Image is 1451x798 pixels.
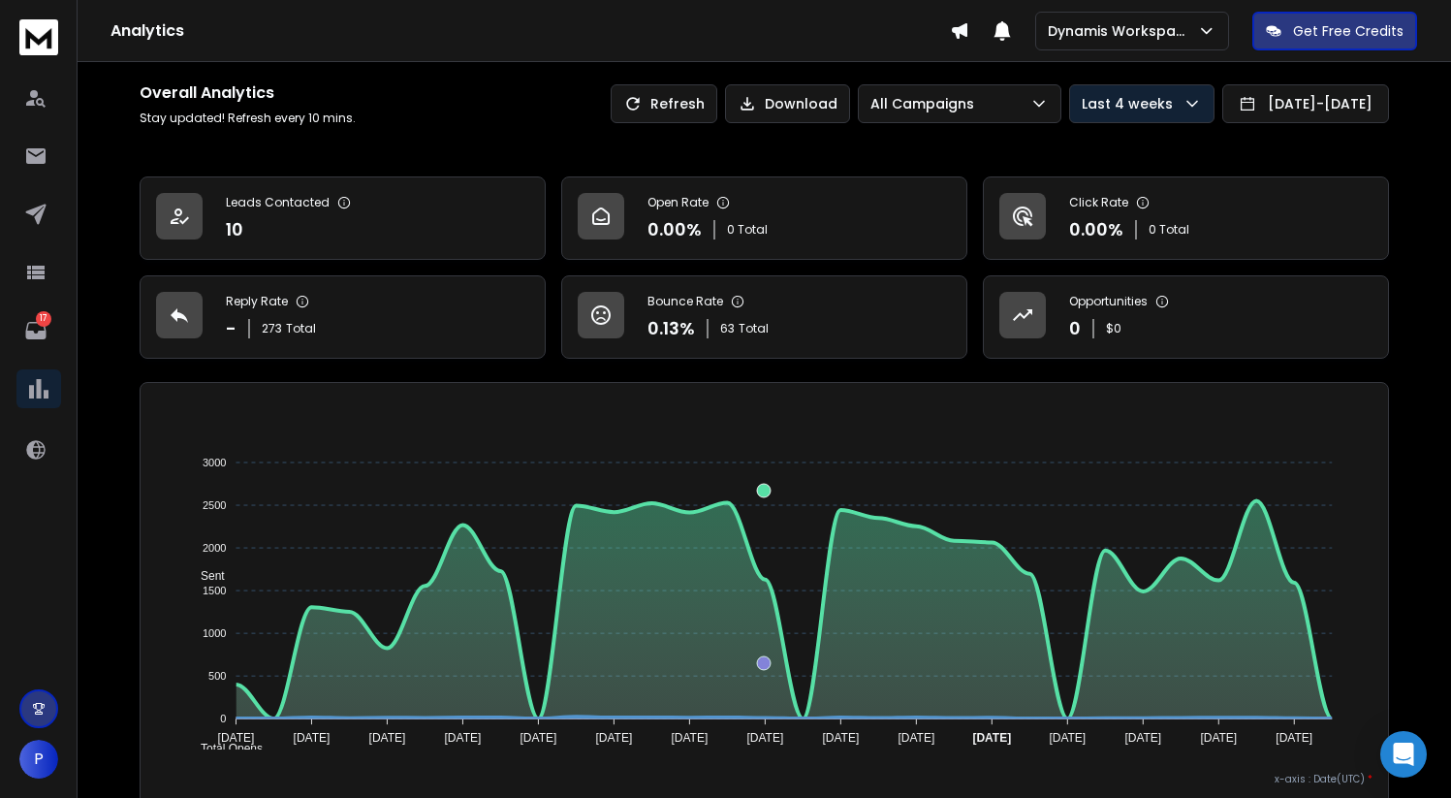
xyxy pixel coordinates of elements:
p: $ 0 [1106,321,1121,336]
tspan: [DATE] [899,731,935,745]
a: Click Rate0.00%0 Total [983,176,1389,260]
span: 63 [720,321,735,336]
button: [DATE]-[DATE] [1222,84,1389,123]
p: 0.13 % [647,315,695,342]
img: logo [19,19,58,55]
p: All Campaigns [870,94,982,113]
span: 273 [262,321,282,336]
div: Open Intercom Messenger [1380,731,1427,778]
a: Leads Contacted10 [140,176,546,260]
a: Opportunities0$0 [983,275,1389,359]
p: 0 Total [1149,222,1189,238]
button: P [19,740,58,779]
tspan: 1000 [203,627,226,639]
tspan: [DATE] [1125,731,1162,745]
tspan: 2000 [203,542,226,554]
p: Dynamis Workspace [1048,21,1197,41]
p: Opportunities [1069,294,1148,309]
h1: Overall Analytics [140,81,356,105]
span: Sent [186,569,225,583]
button: Refresh [611,84,717,123]
p: Click Rate [1069,195,1128,210]
button: Get Free Credits [1252,12,1417,50]
p: 0.00 % [647,216,702,243]
p: - [226,315,237,342]
p: 17 [36,311,51,327]
p: Get Free Credits [1293,21,1404,41]
tspan: 2500 [203,499,226,511]
p: Reply Rate [226,294,288,309]
span: Total [286,321,316,336]
tspan: [DATE] [294,731,331,745]
tspan: [DATE] [218,731,255,745]
tspan: 1500 [203,585,226,596]
span: Total Opens [186,742,263,755]
tspan: [DATE] [520,731,557,745]
p: x-axis : Date(UTC) [156,772,1372,786]
tspan: 500 [208,670,226,682]
p: 0.00 % [1069,216,1123,243]
tspan: [DATE] [369,731,406,745]
a: 17 [16,311,55,350]
p: Last 4 weeks [1082,94,1181,113]
tspan: [DATE] [596,731,633,745]
tspan: [DATE] [1277,731,1313,745]
p: Refresh [650,94,705,113]
p: 10 [226,216,243,243]
tspan: [DATE] [823,731,860,745]
p: Download [765,94,837,113]
p: 0 Total [727,222,768,238]
tspan: 3000 [203,457,226,468]
p: Bounce Rate [647,294,723,309]
tspan: [DATE] [747,731,784,745]
tspan: [DATE] [1201,731,1238,745]
tspan: [DATE] [973,731,1012,745]
tspan: [DATE] [1050,731,1087,745]
span: Total [739,321,769,336]
tspan: [DATE] [445,731,482,745]
p: Open Rate [647,195,709,210]
button: Download [725,84,850,123]
tspan: [DATE] [672,731,709,745]
a: Open Rate0.00%0 Total [561,176,967,260]
p: Stay updated! Refresh every 10 mins. [140,111,356,126]
h1: Analytics [110,19,950,43]
a: Bounce Rate0.13%63Total [561,275,967,359]
tspan: 0 [221,713,227,724]
a: Reply Rate-273Total [140,275,546,359]
p: Leads Contacted [226,195,330,210]
p: 0 [1069,315,1081,342]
